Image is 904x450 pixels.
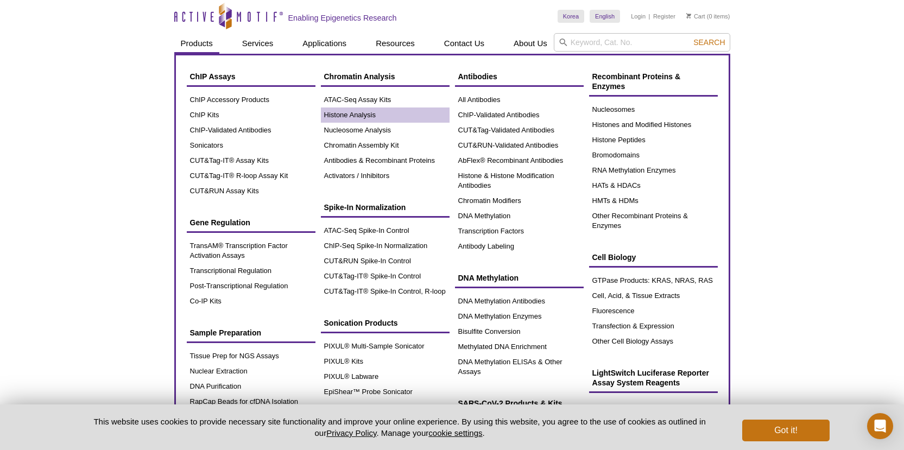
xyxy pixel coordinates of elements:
a: RNA Methylation Enzymes [589,163,718,178]
a: English [590,10,620,23]
a: Nucleosome Analysis [321,123,450,138]
a: Sample Preparation [187,322,315,343]
a: ChIP Accessory Products [187,92,315,107]
a: GTPase Products: KRAS, NRAS, RAS [589,273,718,288]
a: CUT&Tag-IT® Assay Kits [187,153,315,168]
a: CUT&Tag-IT® Spike-In Control, R-loop [321,284,450,299]
span: Recombinant Proteins & Enzymes [592,72,681,91]
a: Chromatin Assembly Kit [321,138,450,153]
a: ChIP-Validated Antibodies [455,107,584,123]
a: DNA Methylation Antibodies [455,294,584,309]
span: Spike-In Normalization [324,203,406,212]
span: Antibodies [458,72,497,81]
a: CUT&RUN Spike-In Control [321,253,450,269]
button: Search [690,37,728,47]
a: Probe Sonicator Accessories [321,400,450,415]
a: Login [631,12,646,20]
a: DNA Methylation [455,208,584,224]
a: Resources [369,33,421,54]
a: Sonication Products [321,313,450,333]
a: Products [174,33,219,54]
li: | [649,10,650,23]
a: Recombinant Proteins & Enzymes [589,66,718,97]
a: Other Cell Biology Assays [589,334,718,349]
a: Transcription Factors [455,224,584,239]
a: Cell Biology [589,247,718,268]
a: Methylated DNA Enrichment [455,339,584,354]
a: Chromatin Analysis [321,66,450,87]
a: Bromodomains [589,148,718,163]
a: Korea [558,10,584,23]
a: Bisulfite Conversion [455,324,584,339]
a: Contact Us [438,33,491,54]
a: AbFlex® Recombinant Antibodies [455,153,584,168]
a: Gene Regulation [187,212,315,233]
a: CUT&RUN Assay Kits [187,183,315,199]
a: Histone & Histone Modification Antibodies [455,168,584,193]
a: Register [653,12,675,20]
a: Privacy Policy [326,428,376,438]
p: This website uses cookies to provide necessary site functionality and improve your online experie... [75,416,725,439]
a: Cart [686,12,705,20]
a: Sonicators [187,138,315,153]
span: ChIP Assays [190,72,236,81]
a: Chromatin Modifiers [455,193,584,208]
a: Services [236,33,280,54]
a: PIXUL® Kits [321,354,450,369]
a: PIXUL® Labware [321,369,450,384]
span: Search [693,38,725,47]
a: HATs & HDACs [589,178,718,193]
a: Histone Peptides [589,132,718,148]
a: ChIP-Validated Antibodies [187,123,315,138]
span: SARS-CoV-2 Products & Kits [458,399,562,408]
a: Applications [296,33,353,54]
a: RapCap Beads for cfDNA Isolation [187,394,315,409]
a: Antibodies [455,66,584,87]
a: CUT&Tag-IT® R-loop Assay Kit [187,168,315,183]
a: All Antibodies [455,92,584,107]
a: Activators / Inhibitors [321,168,450,183]
span: Chromatin Analysis [324,72,395,81]
a: ChIP Assays [187,66,315,87]
a: Co-IP Kits [187,294,315,309]
a: Transcriptional Regulation [187,263,315,278]
a: Nuclear Extraction [187,364,315,379]
a: ChIP Kits [187,107,315,123]
a: Other Recombinant Proteins & Enzymes [589,208,718,233]
a: CUT&RUN-Validated Antibodies [455,138,584,153]
a: DNA Purification [187,379,315,394]
a: ATAC-Seq Spike-In Control [321,223,450,238]
img: Your Cart [686,13,691,18]
a: Histone Analysis [321,107,450,123]
a: EpiShear™ Probe Sonicator [321,384,450,400]
span: LightSwitch Luciferase Reporter Assay System Reagents [592,369,709,387]
a: SARS-CoV-2 Products & Kits [455,393,584,414]
span: DNA Methylation [458,274,519,282]
span: Sample Preparation [190,328,262,337]
a: Antibody Labeling [455,239,584,254]
span: Gene Regulation [190,218,250,227]
a: Spike-In Normalization [321,197,450,218]
a: Transfection & Expression [589,319,718,334]
h2: Enabling Epigenetics Research [288,13,397,23]
a: DNA Methylation Enzymes [455,309,584,324]
a: Post-Transcriptional Regulation [187,278,315,294]
button: Got it! [742,420,829,441]
a: Antibodies & Recombinant Proteins [321,153,450,168]
a: ATAC-Seq Assay Kits [321,92,450,107]
span: Sonication Products [324,319,398,327]
a: Fluorescence [589,303,718,319]
a: PIXUL® Multi-Sample Sonicator [321,339,450,354]
a: About Us [507,33,554,54]
a: HMTs & HDMs [589,193,718,208]
a: Histones and Modified Histones [589,117,718,132]
button: cookie settings [428,428,482,438]
a: CUT&Tag-Validated Antibodies [455,123,584,138]
a: Cell, Acid, & Tissue Extracts [589,288,718,303]
li: (0 items) [686,10,730,23]
span: Cell Biology [592,253,636,262]
a: TransAM® Transcription Factor Activation Assays [187,238,315,263]
a: DNA Methylation ELISAs & Other Assays [455,354,584,379]
a: Nucleosomes [589,102,718,117]
a: ChIP-Seq Spike-In Normalization [321,238,450,253]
